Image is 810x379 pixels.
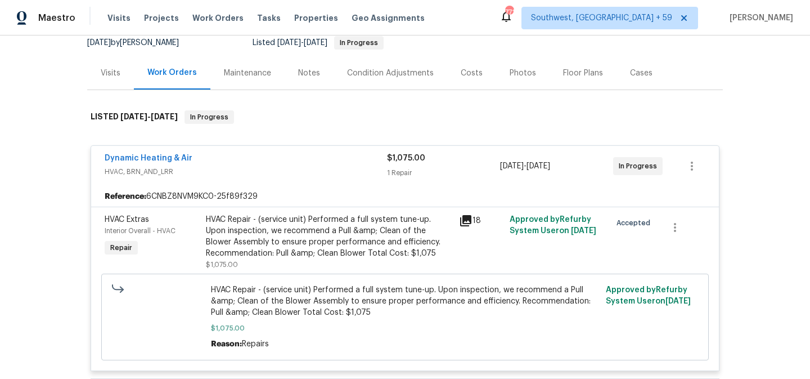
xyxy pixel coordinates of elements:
[106,242,137,253] span: Repair
[206,261,238,268] span: $1,075.00
[120,113,178,121] span: -
[242,340,269,348] span: Repairs
[211,323,600,334] span: $1,075.00
[347,68,434,79] div: Condition Adjustments
[298,68,320,79] div: Notes
[505,7,513,18] div: 771
[105,216,149,224] span: HVAC Extras
[151,113,178,121] span: [DATE]
[335,39,382,46] span: In Progress
[224,68,271,79] div: Maintenance
[211,340,242,348] span: Reason:
[563,68,603,79] div: Floor Plans
[277,39,301,47] span: [DATE]
[277,39,327,47] span: -
[120,113,147,121] span: [DATE]
[459,214,503,228] div: 18
[387,154,425,162] span: $1,075.00
[606,286,691,305] span: Approved by Refurby System User on
[500,162,524,170] span: [DATE]
[304,39,327,47] span: [DATE]
[461,68,483,79] div: Costs
[510,68,536,79] div: Photos
[294,12,338,24] span: Properties
[616,217,655,229] span: Accepted
[500,160,550,172] span: -
[725,12,793,24] span: [PERSON_NAME]
[105,166,387,177] span: HVAC, BRN_AND_LRR
[211,284,600,318] span: HVAC Repair - (service unit) Performed a full system tune-up. Upon inspection, we recommend a Pul...
[387,167,500,179] div: 1 Repair
[352,12,425,24] span: Geo Assignments
[144,12,179,24] span: Projects
[630,68,652,79] div: Cases
[87,36,192,50] div: by [PERSON_NAME]
[206,214,452,259] div: HVAC Repair - (service unit) Performed a full system tune-up. Upon inspection, we recommend a Pul...
[531,12,672,24] span: Southwest, [GEOGRAPHIC_DATA] + 59
[147,67,197,78] div: Work Orders
[192,12,244,24] span: Work Orders
[526,162,550,170] span: [DATE]
[87,39,111,47] span: [DATE]
[91,186,719,207] div: 6CNBZ8NVM9KC0-25f89f329
[105,154,192,162] a: Dynamic Heating & Air
[253,39,384,47] span: Listed
[571,227,596,235] span: [DATE]
[186,112,233,123] span: In Progress
[91,110,178,124] h6: LISTED
[665,297,691,305] span: [DATE]
[257,14,281,22] span: Tasks
[107,12,130,24] span: Visits
[510,216,596,235] span: Approved by Refurby System User on
[87,99,723,135] div: LISTED [DATE]-[DATE]In Progress
[105,228,175,234] span: Interior Overall - HVAC
[101,68,120,79] div: Visits
[38,12,75,24] span: Maestro
[619,160,661,172] span: In Progress
[105,191,146,202] b: Reference:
